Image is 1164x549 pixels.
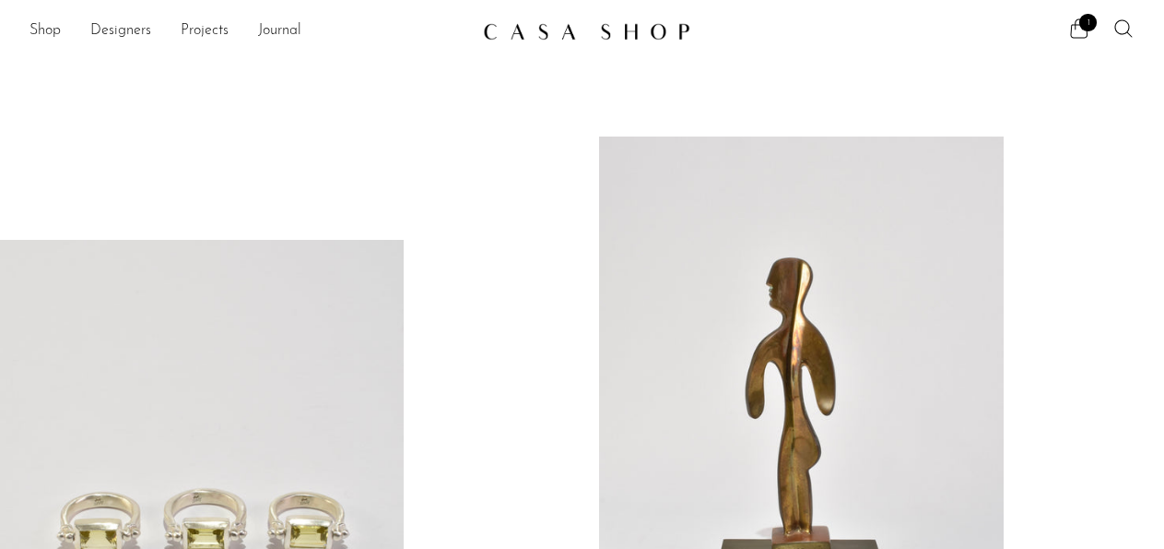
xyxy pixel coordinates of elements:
ul: NEW HEADER MENU [29,16,468,47]
a: Journal [258,19,301,43]
a: Designers [90,19,151,43]
span: 1 [1079,14,1097,31]
a: Projects [181,19,229,43]
nav: Desktop navigation [29,16,468,47]
a: Shop [29,19,61,43]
